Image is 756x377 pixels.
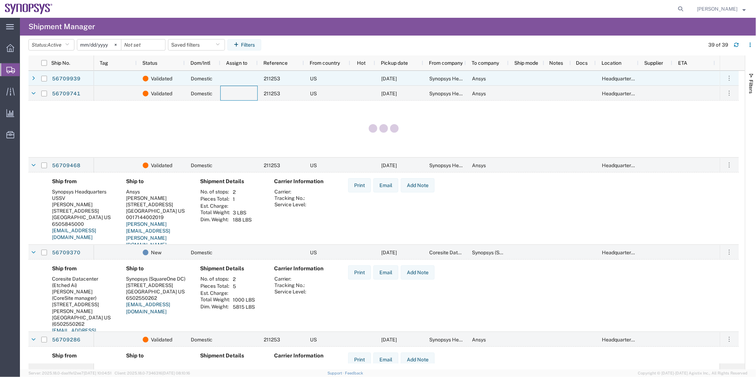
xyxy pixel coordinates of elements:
span: 09/05/2025 [381,91,397,96]
td: 188 LBS [230,216,254,223]
span: Server: 2025.18.0-daa1fe12ee7 [28,371,111,375]
span: US [310,163,317,168]
th: Est. Charge: [200,203,230,209]
th: Service Level: [274,201,306,208]
span: Synopsys Headquarters USSV [429,337,498,343]
div: (6502550262 [52,321,115,327]
div: [PERSON_NAME] (CoreSite manager) [52,288,115,301]
div: 6505845000 [52,221,115,227]
div: 39 of 39 [708,41,728,49]
span: Hot [357,60,366,66]
th: Carrier: [274,363,306,369]
th: No. of stops: [200,363,230,370]
span: 211253 [264,337,280,343]
span: US [310,250,317,255]
span: Reference [263,60,288,66]
span: Domestic [191,250,212,255]
div: [PERSON_NAME] [126,195,189,201]
div: [STREET_ADDRESS] [126,201,189,208]
span: Docs [576,60,588,66]
th: Carrier: [274,276,306,282]
span: 211253 [264,76,280,81]
span: [DATE] 08:10:16 [162,371,190,375]
td: 5815 LBS [230,303,257,310]
button: Add Note [401,265,435,280]
span: Validated [151,86,172,101]
h4: Carrier Information [274,265,331,272]
span: Ansys [472,76,486,81]
a: [PERSON_NAME][EMAIL_ADDRESS][PERSON_NAME][DOMAIN_NAME] [126,221,170,248]
span: From country [310,60,340,66]
td: 3 LBS [230,209,254,216]
td: 1000 LBS [230,296,257,303]
span: Headquarters USSV [602,250,648,255]
a: 56709939 [52,73,81,85]
div: Synopsys Headquarters USSV [52,363,115,376]
button: Status:Active [28,39,74,51]
h4: Ship to [126,265,189,272]
span: Validated [151,71,172,86]
span: Synopsys Headquarters USSV [429,76,498,81]
th: Carrier: [274,188,306,195]
span: Domestic [191,91,212,96]
span: ETA [678,60,687,66]
a: 56709468 [52,160,81,171]
th: Total Weight: [200,209,230,216]
td: 5 [230,283,257,290]
a: [EMAIL_ADDRESS][DOMAIN_NAME] [126,302,170,314]
span: Synopsys Headquarters USSV [429,163,498,168]
span: Kaelen O'Connor [697,5,737,13]
h4: Shipment Manager [28,18,95,36]
div: [STREET_ADDRESS][PERSON_NAME] [52,301,115,314]
span: [DATE] 10:04:51 [84,371,111,375]
span: Filters [748,80,754,94]
span: Domestic [191,76,212,81]
span: Assign to [226,60,247,66]
span: Headquarters USSV [602,163,648,168]
button: Email [373,352,398,367]
div: Coresite Datacenter (Etched Ai) [52,276,115,288]
td: 2 [230,363,254,370]
span: Domestic [191,163,212,168]
a: Support [327,371,345,375]
h4: Ship from [52,265,115,272]
span: From company [429,60,463,66]
span: Coresite Datacenter (Etched Ai) [429,250,502,255]
td: 1 [230,196,254,203]
span: Ship mode [514,60,538,66]
th: Est. Charge: [200,290,230,296]
h4: Carrier Information [274,178,331,185]
span: Copyright © [DATE]-[DATE] Agistix Inc., All Rights Reserved [638,370,747,376]
div: [GEOGRAPHIC_DATA] US [52,314,115,321]
div: [GEOGRAPHIC_DATA] US [52,214,115,221]
h4: Shipment Details [200,178,263,185]
th: Total Weight: [200,296,230,303]
span: Synopsys (SquareOne DC) [472,250,531,255]
h4: Shipment Details [200,352,263,359]
td: 2 [230,188,254,196]
a: [EMAIL_ADDRESS][DOMAIN_NAME] [52,228,96,240]
a: 56709741 [52,88,81,100]
a: Feedback [345,371,363,375]
th: Tracking No.: [274,195,306,201]
button: Email [373,178,398,192]
th: Service Level: [274,288,306,295]
a: 56709370 [52,247,81,259]
img: logo [5,4,53,14]
h4: Ship to [126,178,189,185]
span: Headquarters USSV [602,76,648,81]
div: [GEOGRAPHIC_DATA] US [126,208,189,214]
span: Validated [151,158,172,173]
h4: Carrier Information [274,352,331,359]
h4: Ship from [52,352,115,359]
div: [STREET_ADDRESS] [126,282,189,288]
span: 09/05/2025 [381,250,397,255]
span: US [310,337,317,343]
span: Ship No. [51,60,70,66]
div: [STREET_ADDRESS] [52,208,115,214]
span: Location [602,60,621,66]
div: Synopsys (SquareOne DC) [126,276,189,282]
div: Ansys [126,363,189,369]
span: 211253 [264,163,280,168]
span: Headquarters USSV [602,337,648,343]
